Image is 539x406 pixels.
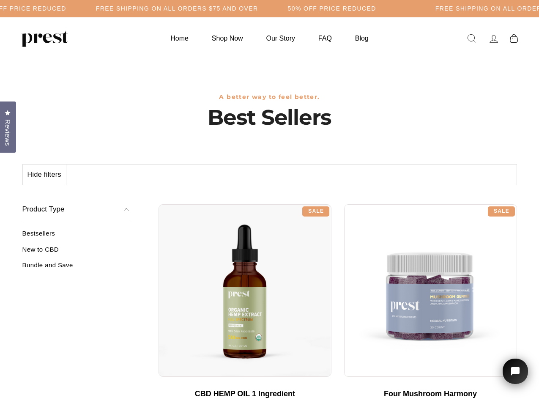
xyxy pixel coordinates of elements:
ul: Primary [160,30,379,47]
div: Sale [488,206,515,217]
a: Home [160,30,199,47]
iframe: Tidio Chat [492,347,539,406]
a: FAQ [308,30,342,47]
div: Four Mushroom Harmony [353,390,509,399]
button: Product Type [22,198,129,222]
a: Shop Now [201,30,254,47]
h3: A better way to feel better. [22,93,517,101]
a: Bestsellers [22,230,129,244]
div: Sale [302,206,329,217]
a: Blog [345,30,379,47]
h5: Free Shipping on all orders $75 and over [96,5,258,12]
div: CBD HEMP OIL 1 Ingredient [167,390,323,399]
h1: Best Sellers [22,105,517,130]
span: Reviews [2,119,13,146]
img: PREST ORGANICS [21,30,68,47]
a: Our Story [256,30,306,47]
a: Bundle and Save [22,261,129,275]
button: Hide filters [23,165,66,185]
a: New to CBD [22,246,129,260]
h5: 50% OFF PRICE REDUCED [288,5,376,12]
